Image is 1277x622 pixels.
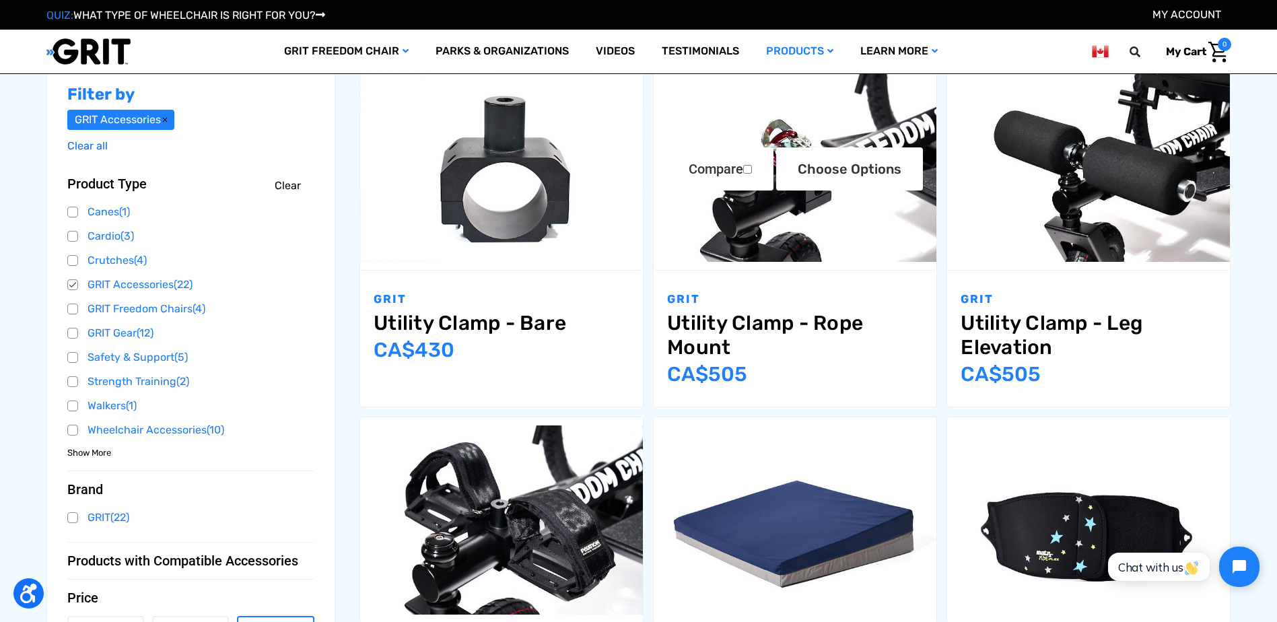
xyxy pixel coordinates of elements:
[67,553,315,569] button: Products with Compatible Accessories
[654,65,936,270] a: Utility Clamp - Rope Mount,$349.00
[174,278,193,291] span: (22)
[67,446,111,460] span: Show More
[1092,43,1108,60] img: ca.png
[847,30,951,73] a: Learn More
[1156,38,1231,66] a: Cart with 0 items
[46,38,131,65] img: GRIT All-Terrain Wheelchair and Mobility Equipment
[67,85,315,104] h2: Filter by
[67,481,103,497] span: Brand
[374,311,629,335] a: Utility Clamp - Bare,$299.00
[654,73,936,261] img: Utility Clamp - Rope Mount
[374,291,629,308] p: GRIT
[947,73,1230,261] img: Utility Clamp - Leg Elevation
[648,30,753,73] a: Testimonials
[422,30,582,73] a: Parks & Organizations
[271,30,422,73] a: GRIT Freedom Chair
[360,425,643,614] img: Utility Clamp - Foot Platforms
[1218,38,1231,51] span: 0
[360,65,643,270] a: Utility Clamp - Bare,$299.00
[67,176,315,192] button: Product Type
[67,481,315,497] button: Brand
[67,139,108,152] a: Clear all
[360,73,643,261] img: Utility Clamp - Bare
[174,351,188,364] span: (5)
[67,553,298,569] span: Products with Compatible Accessories
[67,299,315,319] a: GRIT Freedom Chairs(4)
[667,311,923,359] a: Utility Clamp - Rope Mount,$349.00
[67,275,315,295] a: GRIT Accessories(22)
[1208,42,1228,63] img: Cart
[67,590,315,606] button: Price
[193,302,205,315] span: (4)
[667,291,923,308] p: GRIT
[126,399,137,412] span: (1)
[46,9,325,22] a: QUIZ:WHAT TYPE OF WHEELCHAIR IS RIGHT FOR YOU?
[67,446,111,458] a: Show More
[1136,38,1156,66] input: Search
[67,202,315,222] a: Canes(1)
[110,511,129,524] span: (22)
[67,323,315,343] a: GRIT Gear(12)
[207,423,224,436] span: (10)
[134,254,147,267] span: (4)
[753,30,847,73] a: Products
[67,176,147,192] span: Product Type
[67,347,315,368] a: Safety & Support(5)
[46,9,73,22] span: QUIZ:
[120,230,134,242] span: (3)
[654,425,936,614] img: GRIT Wedge Cushion: foam wheelchair cushion for positioning and comfort shown in 18/"20 width wit...
[67,250,315,271] a: Crutches(4)
[374,338,454,362] span: CA$‌430
[67,226,315,246] a: Cardio(3)
[743,165,752,174] input: Compare
[1093,535,1271,598] iframe: Tidio Chat
[67,590,98,606] span: Price
[1166,45,1206,58] span: My Cart
[137,326,153,339] span: (12)
[667,362,747,386] span: CA$‌505
[67,420,315,440] a: Wheelchair Accessories(10)
[67,508,315,528] a: GRIT(22)
[67,396,315,416] a: Walkers(1)
[67,372,315,392] a: Strength Training(2)
[667,147,773,191] label: Compare
[119,205,130,218] span: (1)
[67,110,174,130] a: GRIT Accessories
[176,375,189,388] span: (2)
[947,65,1230,270] a: Utility Clamp - Leg Elevation,$349.00
[1152,8,1221,21] a: Account
[961,311,1216,359] a: Utility Clamp - Leg Elevation,$349.00
[961,291,1216,308] p: GRIT
[947,425,1230,614] img: GRIT Trunk Support Band: neoprene wide band accessory for GRIT Junior that wraps around child’s t...
[961,362,1041,386] span: CA$‌505
[275,178,301,194] a: Clear
[582,30,648,73] a: Videos
[776,147,923,191] a: Choose Options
